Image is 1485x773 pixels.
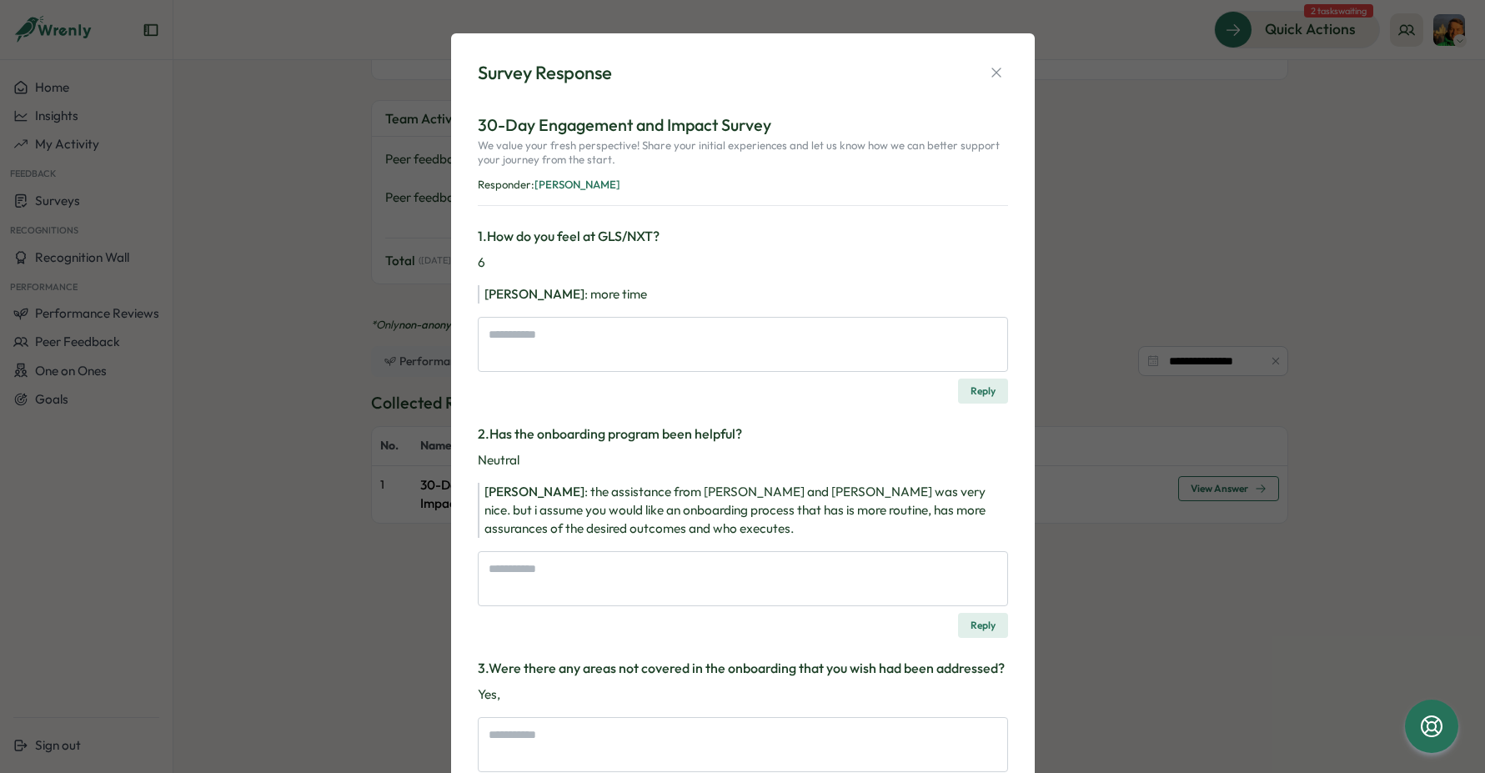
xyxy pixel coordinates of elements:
h3: 1 . How do you feel at GLS/NXT? [478,226,1008,247]
p: We value your fresh perspective! Share your initial experiences and let us know how we can better... [478,138,1008,174]
p: Yes, [478,685,1008,704]
p: 6 [478,253,1008,272]
p: 30-Day Engagement and Impact Survey [478,113,1008,138]
button: Reply [958,379,1008,404]
button: Reply [958,613,1008,638]
div: Survey Response [478,60,612,86]
h3: 3 . Were there any areas not covered in the onboarding that you wish had been addressed? [478,658,1008,679]
span: [PERSON_NAME] [534,178,620,191]
span: [PERSON_NAME] [484,484,584,499]
div: : [484,285,1008,304]
span: the assistance from [PERSON_NAME] and [PERSON_NAME] was very nice. but i assume you would like an... [484,484,986,536]
span: more time [590,286,647,302]
span: Responder: [478,178,534,191]
div: : [484,483,1008,538]
span: Reply [971,379,996,403]
p: Neutral [478,451,1008,469]
span: Reply [971,614,996,637]
h3: 2 . Has the onboarding program been helpful? [478,424,1008,444]
span: [PERSON_NAME] [484,286,584,302]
